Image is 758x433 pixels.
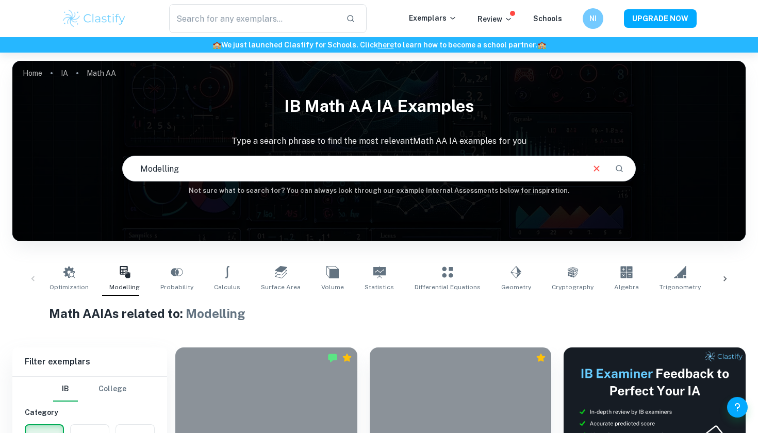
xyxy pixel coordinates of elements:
[12,186,746,196] h6: Not sure what to search for? You can always look through our example Internal Assessments below f...
[98,377,126,402] button: College
[23,66,42,80] a: Home
[587,13,599,24] h6: NI
[624,9,697,28] button: UPGRADE NOW
[327,353,338,363] img: Marked
[727,397,748,418] button: Help and Feedback
[611,160,628,177] button: Search
[583,8,603,29] button: NI
[53,377,78,402] button: IB
[321,282,344,292] span: Volume
[552,282,594,292] span: Cryptography
[53,377,126,402] div: Filter type choice
[49,304,709,323] h1: Math AA IAs related to:
[261,282,301,292] span: Surface Area
[87,68,116,79] p: Math AA
[186,306,245,321] span: Modelling
[25,407,155,418] h6: Category
[501,282,531,292] span: Geometry
[660,282,701,292] span: Trigonometry
[378,41,394,49] a: here
[342,353,352,363] div: Premium
[614,282,639,292] span: Algebra
[477,13,513,25] p: Review
[537,41,546,49] span: 🏫
[169,4,338,33] input: Search for any exemplars...
[160,282,193,292] span: Probability
[61,66,68,80] a: IA
[365,282,394,292] span: Statistics
[61,8,127,29] img: Clastify logo
[214,282,240,292] span: Calculus
[12,90,746,123] h1: IB Math AA IA examples
[2,39,756,51] h6: We just launched Clastify for Schools. Click to learn how to become a school partner.
[12,135,746,147] p: Type a search phrase to find the most relevant Math AA IA examples for you
[109,282,140,292] span: Modelling
[123,154,582,183] input: E.g. modelling a logo, player arrangements, shape of an egg...
[533,14,562,23] a: Schools
[50,282,89,292] span: Optimization
[587,159,606,178] button: Clear
[12,347,167,376] h6: Filter exemplars
[212,41,221,49] span: 🏫
[415,282,481,292] span: Differential Equations
[409,12,457,24] p: Exemplars
[536,353,546,363] div: Premium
